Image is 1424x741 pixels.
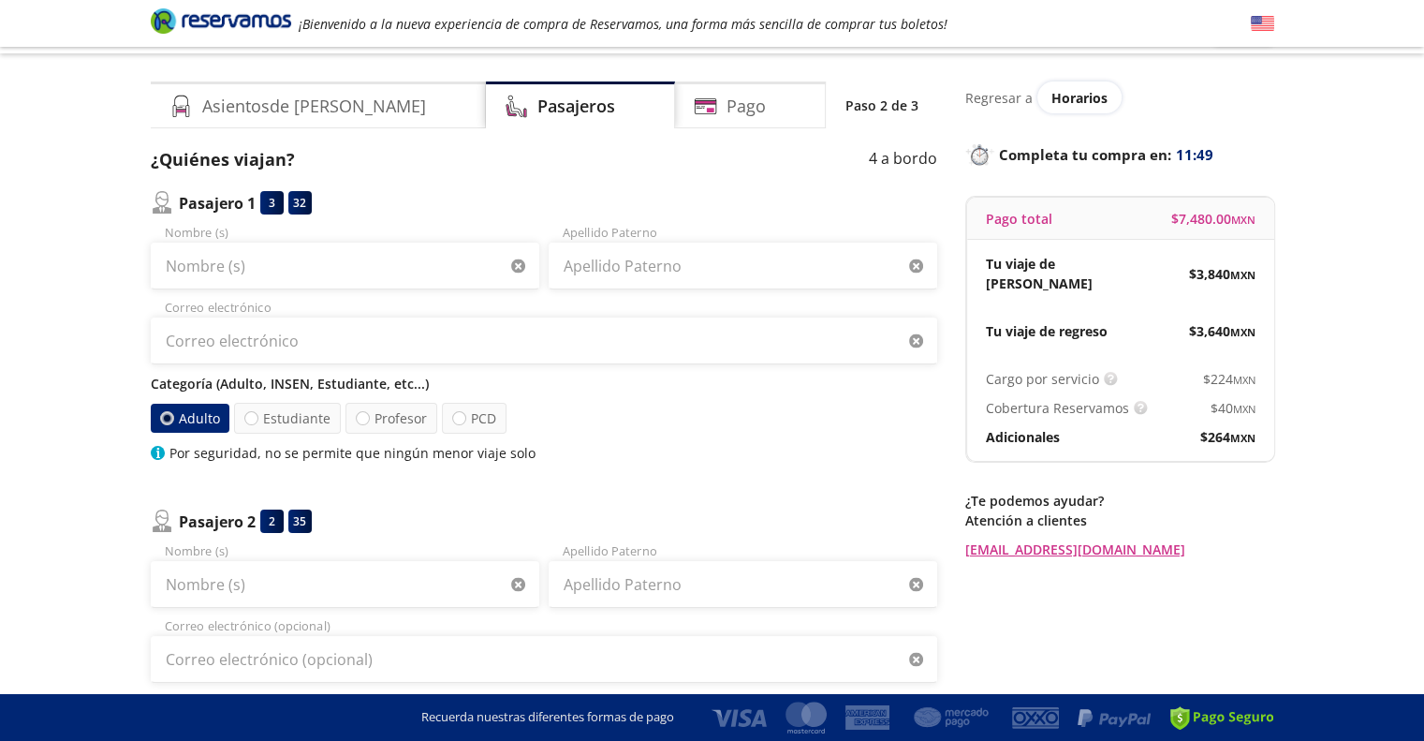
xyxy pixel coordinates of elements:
[845,96,918,115] p: Paso 2 de 3
[986,254,1121,293] p: Tu viaje de [PERSON_NAME]
[1233,402,1255,416] small: MXN
[169,443,536,463] p: Por seguridad, no se permite que ningún menor viaje solo
[1200,427,1255,447] span: $ 264
[1211,398,1255,418] span: $ 40
[234,403,341,434] label: Estudiante
[421,708,674,727] p: Recuerda nuestras diferentes formas de pago
[151,374,937,393] p: Categoría (Adulto, INSEN, Estudiante, etc...)
[179,192,256,215] p: Pasajero 1
[1189,264,1255,284] span: $ 3,840
[1231,213,1255,227] small: MXN
[986,209,1052,229] p: Pago total
[151,7,291,40] a: Brand Logo
[537,94,615,119] h4: Pasajeros
[1230,325,1255,339] small: MXN
[965,491,1274,511] p: ¿Te podemos ayudar?
[260,191,284,215] div: 3
[869,147,937,172] p: 4 a bordo
[179,511,256,533] p: Pasajero 2
[965,511,1274,530] p: Atención a clientes
[260,510,284,533] div: 2
[549,243,937,289] input: Apellido Paterno
[986,398,1129,418] p: Cobertura Reservamos
[965,82,1274,113] div: Regresar a ver horarios
[151,692,937,712] p: Categoría (Adulto, INSEN, Estudiante, etc...)
[345,403,437,434] label: Profesor
[151,636,937,683] input: Correo electrónico (opcional)
[150,404,228,433] label: Adulto
[1230,268,1255,282] small: MXN
[151,561,539,608] input: Nombre (s)
[965,540,1274,559] a: [EMAIL_ADDRESS][DOMAIN_NAME]
[1233,373,1255,387] small: MXN
[727,94,766,119] h4: Pago
[1176,144,1213,166] span: 11:49
[1051,89,1108,107] span: Horarios
[288,510,312,533] div: 35
[151,318,937,364] input: Correo electrónico
[986,369,1099,389] p: Cargo por servicio
[299,15,947,33] em: ¡Bienvenido a la nueva experiencia de compra de Reservamos, una forma más sencilla de comprar tus...
[549,561,937,608] input: Apellido Paterno
[965,141,1274,168] p: Completa tu compra en :
[1203,369,1255,389] span: $ 224
[1171,209,1255,229] span: $ 7,480.00
[151,147,295,172] p: ¿Quiénes viajan?
[1251,12,1274,36] button: English
[965,88,1033,108] p: Regresar a
[151,7,291,35] i: Brand Logo
[442,403,506,434] label: PCD
[1230,431,1255,445] small: MXN
[151,243,539,289] input: Nombre (s)
[202,94,426,119] h4: Asientos de [PERSON_NAME]
[986,427,1060,447] p: Adicionales
[1189,321,1255,341] span: $ 3,640
[288,191,312,215] div: 32
[986,321,1108,341] p: Tu viaje de regreso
